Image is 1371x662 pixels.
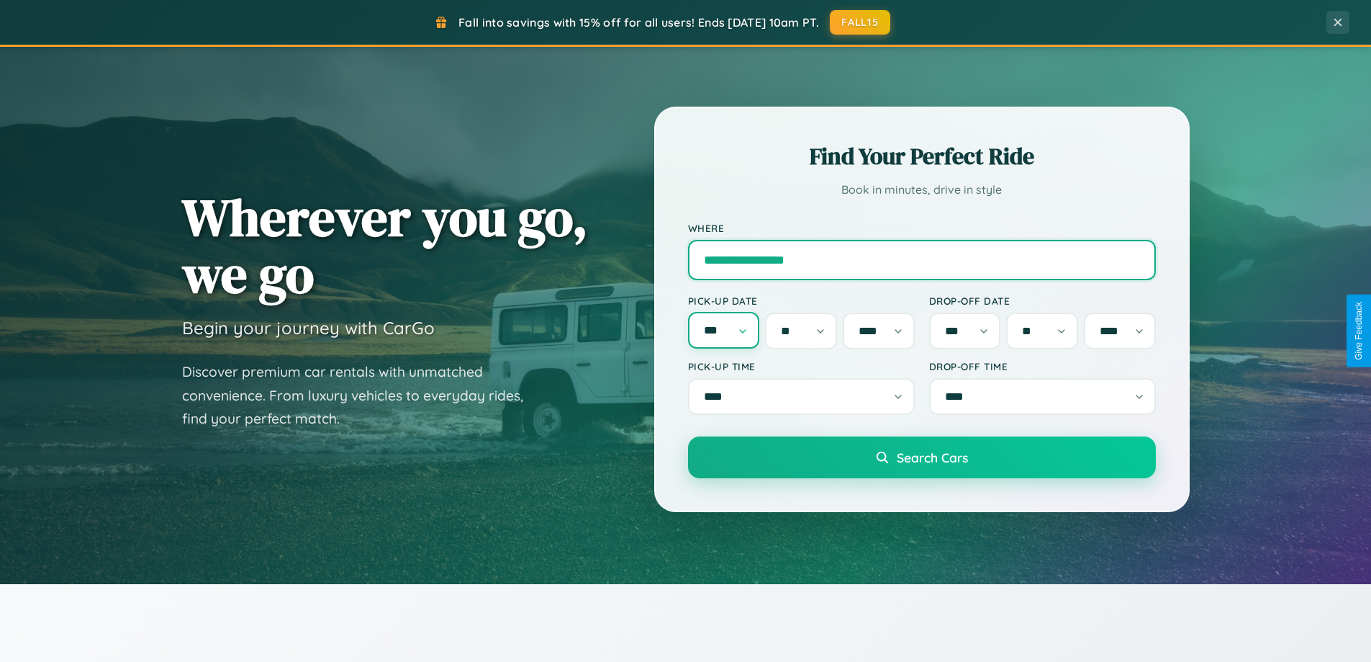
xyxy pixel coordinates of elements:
[182,360,542,431] p: Discover premium car rentals with unmatched convenience. From luxury vehicles to everyday rides, ...
[458,15,819,30] span: Fall into savings with 15% off for all users! Ends [DATE] 10am PT.
[688,437,1156,478] button: Search Cars
[182,317,435,339] h3: Begin your journey with CarGo
[897,449,968,465] span: Search Cars
[688,140,1156,172] h2: Find Your Perfect Ride
[688,222,1156,234] label: Where
[830,10,890,35] button: FALL15
[929,295,1156,307] label: Drop-off Date
[688,295,915,307] label: Pick-up Date
[1354,302,1364,360] div: Give Feedback
[688,360,915,372] label: Pick-up Time
[182,189,588,303] h1: Wherever you go, we go
[929,360,1156,372] label: Drop-off Time
[688,179,1156,200] p: Book in minutes, drive in style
